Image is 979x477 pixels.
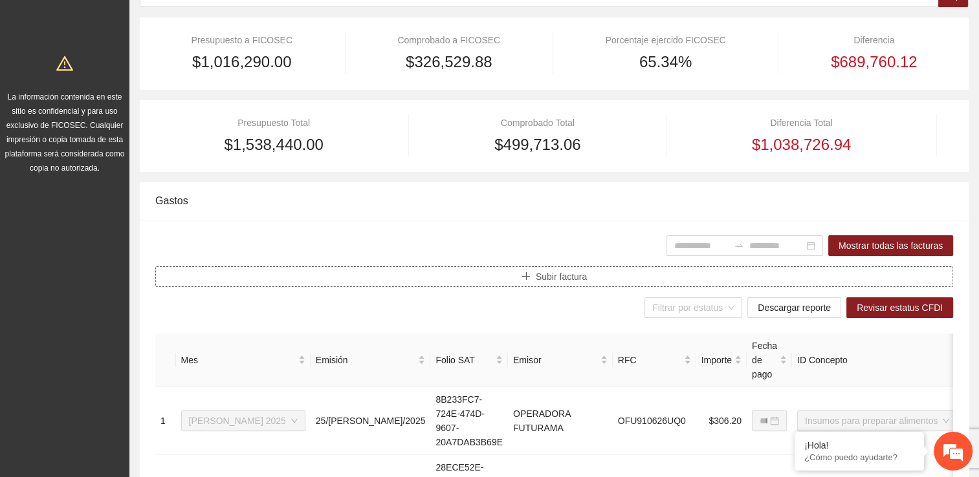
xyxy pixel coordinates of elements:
span: La información contenida en este sitio es confidencial y para uso exclusivo de FICOSEC. Cualquier... [5,92,125,173]
span: ID Concepto [797,353,952,367]
button: plusSubir factura [155,266,953,287]
span: Subir factura [536,270,587,284]
span: Emisor [513,353,598,367]
span: Fecha de pago [752,339,777,381]
div: Comprobado Total [426,116,650,130]
th: Mes [176,334,311,387]
div: Presupuesto a FICOSEC [155,33,328,47]
td: OPERADORA FUTURAMA [508,387,613,455]
p: ¿Cómo puedo ayudarte? [804,452,914,462]
th: RFC [613,334,696,387]
td: OFU910626UQ0 [613,387,696,455]
div: Chatee con nosotros ahora [67,66,217,83]
span: RFC [618,353,681,367]
div: Porcentaje ejercido FICOSEC [569,33,762,47]
span: Folio SAT [435,353,493,367]
span: $689,760.12 [831,50,917,74]
button: Mostrar todas las facturas [828,235,953,256]
span: Emisión [316,353,416,367]
span: $1,016,290.00 [192,50,291,74]
span: $499,713.06 [494,132,580,157]
div: ¡Hola! [804,440,914,450]
span: Julio 2025 [189,411,298,430]
th: Emisión [311,334,431,387]
span: Mes [181,353,296,367]
th: ID Concepto [792,334,967,387]
span: swap-right [734,240,744,251]
span: Estamos en línea. [75,161,179,291]
span: Insumos para preparar alimentos [805,411,949,430]
div: Comprobado a FICOSEC [362,33,536,47]
span: warning [56,55,73,72]
td: $306.20 [696,387,747,455]
button: Revisar estatus CFDI [846,297,953,318]
span: Revisar estatus CFDI [857,301,943,315]
th: Importe [696,334,747,387]
div: Diferencia [795,33,953,47]
span: Descargar reporte [758,301,831,315]
td: 1 [155,387,176,455]
td: 25/[PERSON_NAME]/2025 [311,387,431,455]
span: $1,538,440.00 [224,132,323,157]
th: Emisor [508,334,613,387]
th: Fecha de pago [747,334,792,387]
td: 8B233FC7-724E-474D-9607-20A7DAB3B69E [430,387,508,455]
span: $326,529.88 [406,50,492,74]
textarea: Escriba su mensaje y pulse “Intro” [6,330,247,375]
span: $1,038,726.94 [752,132,851,157]
span: Mostrar todas las facturas [839,238,943,253]
div: Diferencia Total [683,116,919,130]
span: to [734,240,744,251]
span: plus [522,271,531,282]
span: 65.34% [639,50,692,74]
th: Folio SAT [430,334,508,387]
div: Presupuesto Total [155,116,392,130]
div: Minimizar ventana de chat en vivo [212,6,243,37]
div: Gastos [155,182,953,219]
span: Importe [701,353,732,367]
button: Descargar reporte [747,297,841,318]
